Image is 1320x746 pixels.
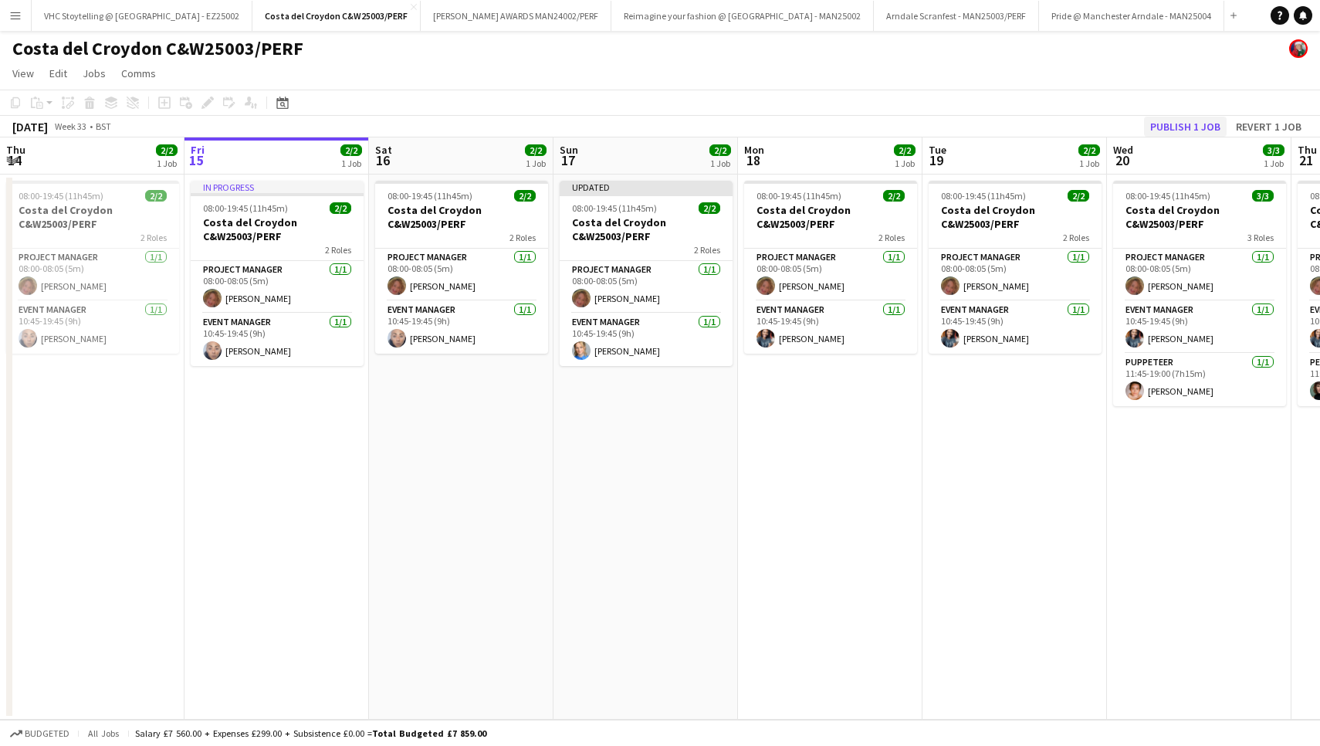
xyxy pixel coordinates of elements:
a: Edit [43,63,73,83]
div: 1 Job [341,158,361,169]
span: 2 Roles [694,244,720,256]
span: 08:00-19:45 (11h45m) [941,190,1026,202]
app-card-role: Event Manager1/110:45-19:45 (9h)[PERSON_NAME] [929,301,1102,354]
button: [PERSON_NAME] AWARDS MAN24002/PERF [421,1,611,31]
app-job-card: 08:00-19:45 (11h45m)2/2Costa del Croydon C&W25003/PERF2 RolesProject Manager1/108:00-08:05 (5m)[P... [929,181,1102,354]
app-card-role: Project Manager1/108:00-08:05 (5m)[PERSON_NAME] [744,249,917,301]
span: Thu [1298,143,1317,157]
app-job-card: 08:00-19:45 (11h45m)2/2Costa del Croydon C&W25003/PERF2 RolesProject Manager1/108:00-08:05 (5m)[P... [6,181,179,354]
span: 3/3 [1263,144,1284,156]
div: 1 Job [1264,158,1284,169]
app-card-role: Project Manager1/108:00-08:05 (5m)[PERSON_NAME] [929,249,1102,301]
span: 2/2 [525,144,547,156]
button: Costa del Croydon C&W25003/PERF [252,1,421,31]
span: Total Budgeted £7 859.00 [372,727,486,739]
span: 08:00-19:45 (11h45m) [19,190,103,202]
span: 18 [742,151,764,169]
span: 3 Roles [1247,232,1274,243]
div: In progress [191,181,364,193]
span: Edit [49,66,67,80]
h3: Costa del Croydon C&W25003/PERF [560,215,733,243]
app-card-role: Project Manager1/108:00-08:05 (5m)[PERSON_NAME] [191,261,364,314]
app-card-role: Event Manager1/110:45-19:45 (9h)[PERSON_NAME] [6,301,179,354]
span: 2 Roles [140,232,167,243]
span: 08:00-19:45 (11h45m) [756,190,841,202]
span: 2 Roles [509,232,536,243]
button: Budgeted [8,725,72,742]
button: Pride @ Manchester Arndale - MAN25004 [1039,1,1224,31]
app-job-card: 08:00-19:45 (11h45m)3/3Costa del Croydon C&W25003/PERF3 RolesProject Manager1/108:00-08:05 (5m)[P... [1113,181,1286,406]
span: 21 [1295,151,1317,169]
span: 2/2 [156,144,178,156]
span: Sat [375,143,392,157]
div: Salary £7 560.00 + Expenses £299.00 + Subsistence £0.00 = [135,727,486,739]
span: 20 [1111,151,1133,169]
app-card-role: Event Manager1/110:45-19:45 (9h)[PERSON_NAME] [560,314,733,366]
span: 14 [4,151,25,169]
span: 2/2 [1068,190,1089,202]
button: Publish 1 job [1144,117,1227,137]
app-user-avatar: Project Manager [1289,39,1308,58]
span: Week 33 [51,120,90,132]
span: 2/2 [330,202,351,214]
a: Jobs [76,63,112,83]
app-card-role: Event Manager1/110:45-19:45 (9h)[PERSON_NAME] [744,301,917,354]
h3: Costa del Croydon C&W25003/PERF [6,203,179,231]
span: 2/2 [883,190,905,202]
app-job-card: Updated08:00-19:45 (11h45m)2/2Costa del Croydon C&W25003/PERF2 RolesProject Manager1/108:00-08:05... [560,181,733,366]
span: 2 Roles [1063,232,1089,243]
span: 08:00-19:45 (11h45m) [388,190,472,202]
button: Reimagine your fashion @ [GEOGRAPHIC_DATA] - MAN25002 [611,1,874,31]
app-card-role: Project Manager1/108:00-08:05 (5m)[PERSON_NAME] [560,261,733,314]
span: Comms [121,66,156,80]
span: 2/2 [514,190,536,202]
app-card-role: Project Manager1/108:00-08:05 (5m)[PERSON_NAME] [6,249,179,301]
span: 19 [926,151,946,169]
div: [DATE] [12,119,48,134]
h3: Costa del Croydon C&W25003/PERF [191,215,364,243]
span: 2/2 [340,144,362,156]
span: Mon [744,143,764,157]
app-card-role: Project Manager1/108:00-08:05 (5m)[PERSON_NAME] [375,249,548,301]
span: Tue [929,143,946,157]
app-card-role: Event Manager1/110:45-19:45 (9h)[PERSON_NAME] [191,314,364,366]
span: Fri [191,143,205,157]
app-card-role: Event Manager1/110:45-19:45 (9h)[PERSON_NAME] [375,301,548,354]
button: Arndale Scranfest - MAN25003/PERF [874,1,1039,31]
button: Revert 1 job [1230,117,1308,137]
span: Thu [6,143,25,157]
button: VHC Stoytelling @ [GEOGRAPHIC_DATA] - EZ25002 [32,1,252,31]
span: All jobs [85,727,122,739]
h3: Costa del Croydon C&W25003/PERF [1113,203,1286,231]
div: 1 Job [526,158,546,169]
app-job-card: 08:00-19:45 (11h45m)2/2Costa del Croydon C&W25003/PERF2 RolesProject Manager1/108:00-08:05 (5m)[P... [375,181,548,354]
app-card-role: Puppeteer1/111:45-19:00 (7h15m)[PERSON_NAME] [1113,354,1286,406]
a: View [6,63,40,83]
span: 16 [373,151,392,169]
span: 2/2 [709,144,731,156]
a: Comms [115,63,162,83]
div: 1 Job [895,158,915,169]
span: 17 [557,151,578,169]
app-job-card: In progress08:00-19:45 (11h45m)2/2Costa del Croydon C&W25003/PERF2 RolesProject Manager1/108:00-0... [191,181,364,366]
span: Budgeted [25,728,69,739]
span: 08:00-19:45 (11h45m) [203,202,288,214]
h3: Costa del Croydon C&W25003/PERF [929,203,1102,231]
span: 2 Roles [325,244,351,256]
span: Jobs [83,66,106,80]
span: 08:00-19:45 (11h45m) [572,202,657,214]
div: Updated [560,181,733,193]
div: 1 Job [1079,158,1099,169]
span: Sun [560,143,578,157]
div: 1 Job [710,158,730,169]
span: 2/2 [699,202,720,214]
app-job-card: 08:00-19:45 (11h45m)2/2Costa del Croydon C&W25003/PERF2 RolesProject Manager1/108:00-08:05 (5m)[P... [744,181,917,354]
span: 3/3 [1252,190,1274,202]
div: BST [96,120,111,132]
